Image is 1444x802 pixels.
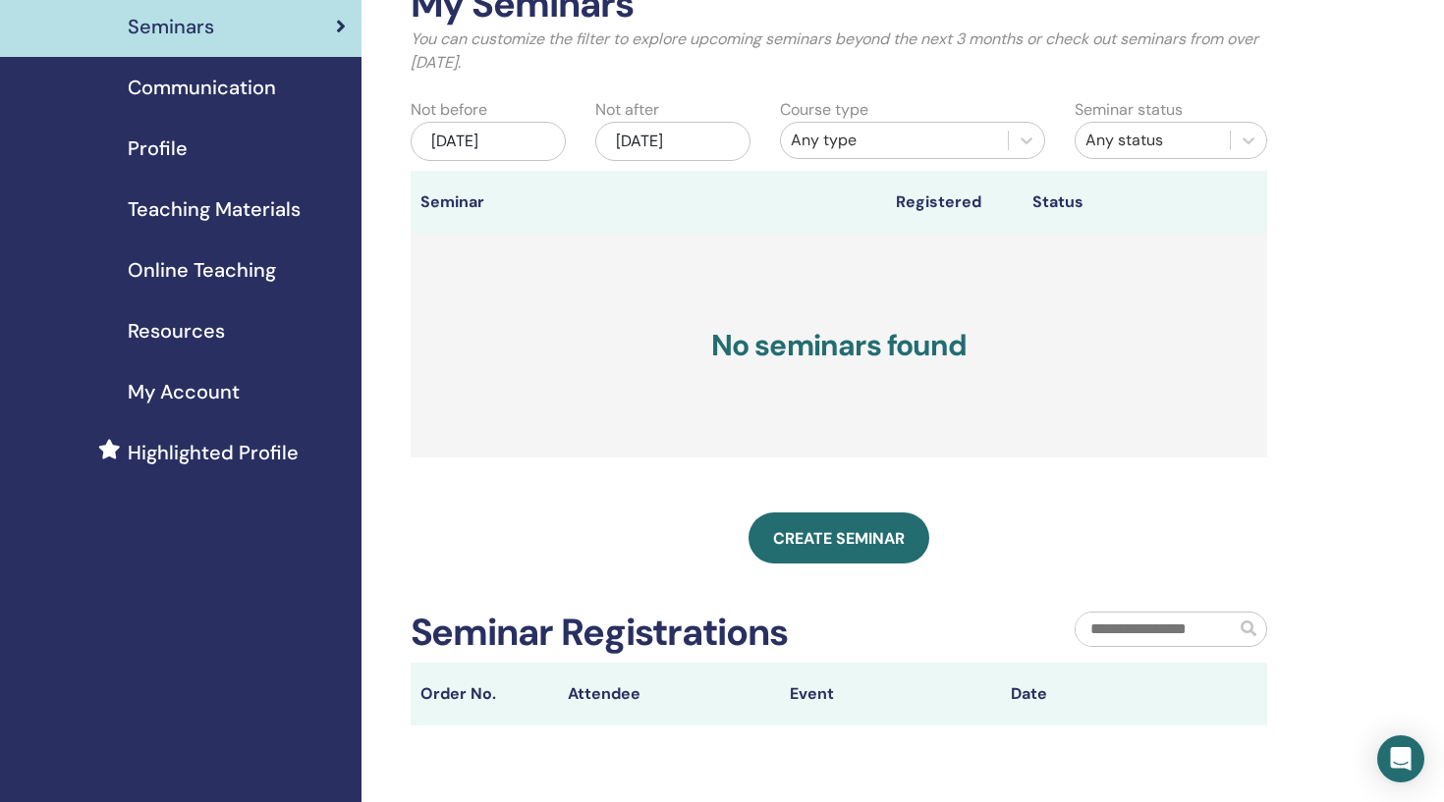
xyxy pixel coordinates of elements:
[1023,171,1227,234] th: Status
[791,129,999,152] div: Any type
[411,27,1268,75] p: You can customize the filter to explore upcoming seminars beyond the next 3 months or check out s...
[780,663,1002,725] th: Event
[780,98,868,122] label: Course type
[411,122,566,161] div: [DATE]
[1377,735,1424,782] div: Open Intercom Messenger
[1001,663,1223,725] th: Date
[886,171,1022,234] th: Registered
[749,512,929,563] a: Create seminar
[128,73,276,102] span: Communication
[128,194,301,224] span: Teaching Materials
[128,316,225,346] span: Resources
[1085,129,1220,152] div: Any status
[128,12,214,41] span: Seminars
[411,611,789,656] h2: Seminar Registrations
[773,528,905,549] span: Create seminar
[558,663,780,725] th: Attendee
[128,255,276,285] span: Online Teaching
[411,234,1268,457] h3: No seminars found
[128,377,240,406] span: My Account
[1075,98,1183,122] label: Seminar status
[595,98,659,122] label: Not after
[411,98,487,122] label: Not before
[128,438,299,467] span: Highlighted Profile
[411,663,558,725] th: Order No.
[411,171,546,234] th: Seminar
[128,134,188,163] span: Profile
[595,122,750,161] div: [DATE]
